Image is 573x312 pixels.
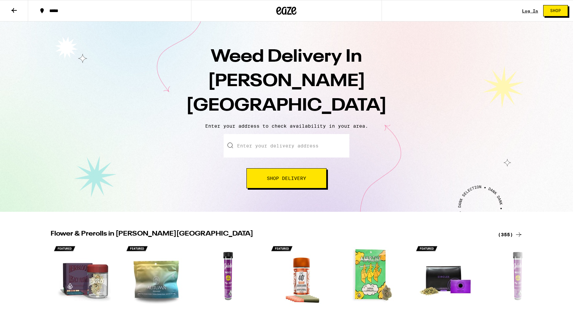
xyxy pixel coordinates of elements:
input: Enter your delivery address [224,134,349,158]
button: Shop [543,5,568,16]
img: Autumn Brands - Illemonati - 7g [123,242,190,309]
img: Anarchy - Banana OG - 3.5g [340,242,407,309]
img: Gelato - Grape Pie - 1g [195,242,263,309]
span: [PERSON_NAME][GEOGRAPHIC_DATA] [186,73,387,115]
span: Shop [550,9,561,13]
img: STIIIZY - Orange Sunset Infused 5-Pack - 2.5g [268,242,335,309]
h1: Weed Delivery In [169,45,404,118]
h2: Flower & Prerolls in [PERSON_NAME][GEOGRAPHIC_DATA] [51,231,490,239]
img: Circles Base Camp - Blueberry Pre-Ground - 14g [413,242,480,309]
img: Heirbloom - Banana OG - 3.5g [51,242,118,309]
a: Log In [522,9,538,13]
a: (355) [498,231,523,239]
button: Shop Delivery [246,168,327,188]
p: Enter your address to check availability in your area. [7,123,566,129]
img: Gelato - Papaya - 1g [485,242,552,309]
a: Shop [538,5,573,16]
span: Shop Delivery [267,176,306,181]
